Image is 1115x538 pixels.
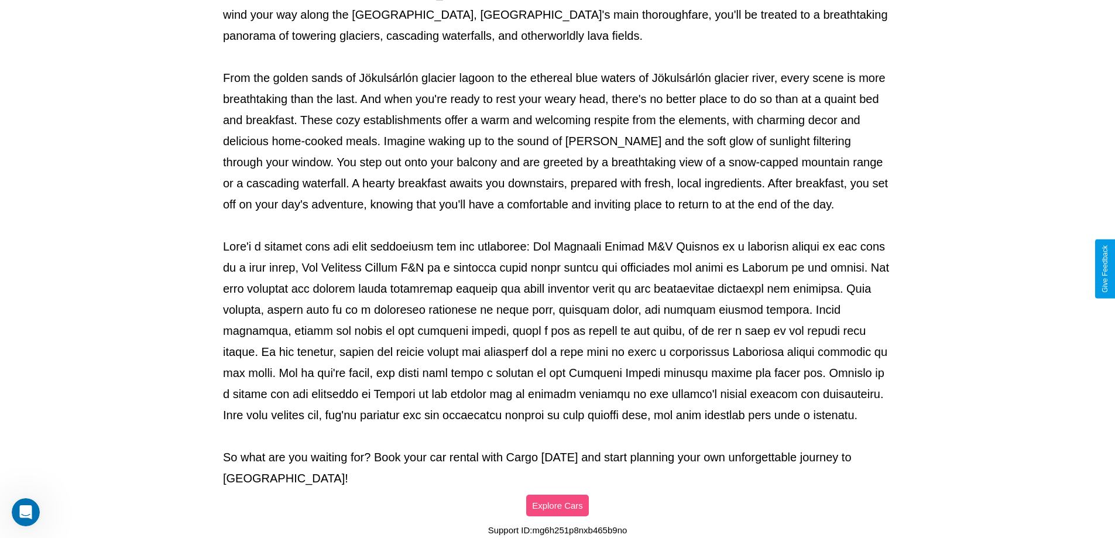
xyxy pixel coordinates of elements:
[12,498,40,526] iframe: Intercom live chat
[1101,245,1109,293] div: Give Feedback
[488,522,627,538] p: Support ID: mg6h251p8nxb465b9no
[526,495,589,516] button: Explore Cars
